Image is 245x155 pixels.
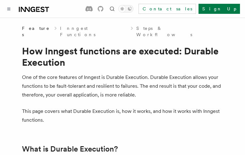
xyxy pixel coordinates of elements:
[22,73,223,99] p: One of the core features of Inngest is Durable Execution. Durable Execution allows your functions...
[22,25,51,38] span: Features
[136,25,223,38] a: Steps & Workflows
[199,4,240,14] a: Sign Up
[22,45,223,68] h1: How Inngest functions are executed: Durable Execution
[139,4,196,14] a: Contact sales
[5,5,13,13] button: Toggle navigation
[118,5,133,13] button: Toggle dark mode
[108,5,116,13] button: Find something...
[22,145,118,153] a: What is Durable Execution?
[60,25,128,38] a: Inngest Functions
[22,107,223,125] p: This page covers what Durable Execution is, how it works, and how it works with Inngest functions.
